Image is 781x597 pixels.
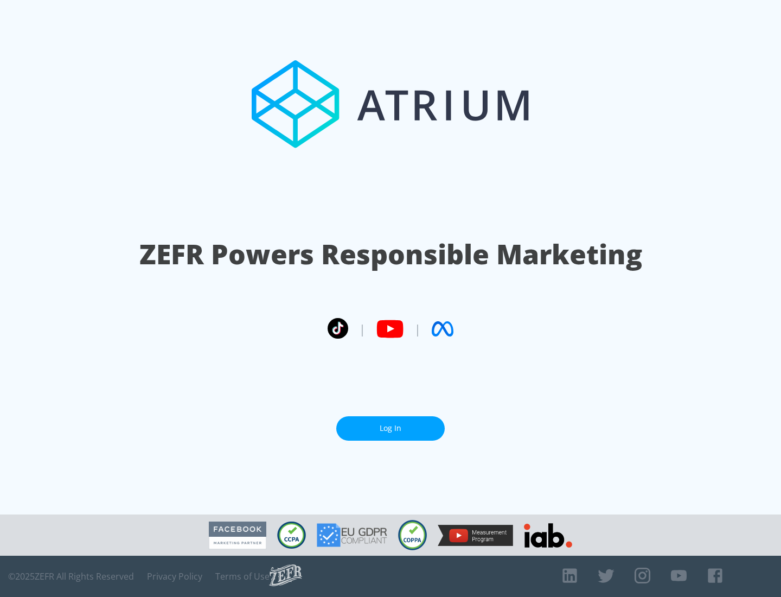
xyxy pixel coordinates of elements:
img: CCPA Compliant [277,522,306,549]
img: Facebook Marketing Partner [209,522,266,549]
span: | [414,321,421,337]
img: IAB [524,523,572,548]
img: COPPA Compliant [398,520,427,550]
a: Privacy Policy [147,571,202,582]
a: Terms of Use [215,571,270,582]
h1: ZEFR Powers Responsible Marketing [139,236,642,273]
img: YouTube Measurement Program [438,525,513,546]
a: Log In [336,416,445,441]
span: © 2025 ZEFR All Rights Reserved [8,571,134,582]
span: | [359,321,366,337]
img: GDPR Compliant [317,523,387,547]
